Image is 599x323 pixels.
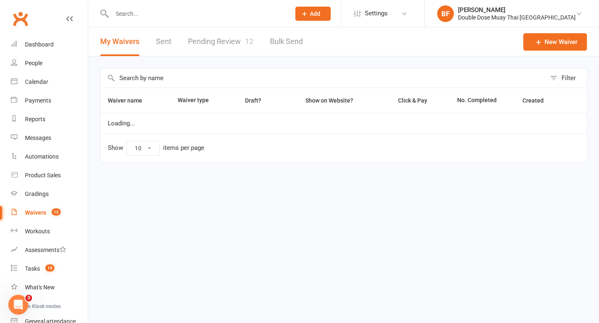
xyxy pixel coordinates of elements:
[170,88,225,113] th: Waiver type
[25,191,49,197] div: Gradings
[365,4,388,23] span: Settings
[45,264,54,272] span: 15
[11,222,88,241] a: Workouts
[100,27,139,56] button: My Waivers
[11,110,88,129] a: Reports
[310,10,320,17] span: Add
[100,113,587,134] td: Loading...
[11,166,88,185] a: Product Sales
[108,141,204,156] div: Show
[458,6,576,14] div: [PERSON_NAME]
[11,91,88,110] a: Payments
[25,295,32,301] span: 3
[25,78,48,85] div: Calendar
[523,33,587,51] a: New Waiver
[25,247,66,253] div: Assessments
[8,295,28,315] iframe: Intercom live chat
[10,8,31,29] a: Clubworx
[25,41,54,48] div: Dashboard
[108,97,151,104] span: Waiver name
[25,116,45,122] div: Reports
[11,259,88,278] a: Tasks 15
[398,97,427,104] span: Click & Pay
[270,27,303,56] a: Bulk Send
[109,8,285,20] input: Search...
[245,97,261,104] span: Draft?
[522,97,553,104] span: Created
[100,69,546,88] input: Search by name
[450,88,515,113] th: No. Completed
[25,284,55,291] div: What's New
[458,14,576,21] div: Double Dose Muay Thai [GEOGRAPHIC_DATA]
[11,147,88,166] a: Automations
[11,278,88,297] a: What's New
[188,27,253,56] a: Pending Review12
[11,203,88,222] a: Waivers 12
[522,95,553,105] button: Created
[546,69,587,88] button: Filter
[11,54,88,73] a: People
[11,185,88,203] a: Gradings
[156,27,171,56] a: Sent
[25,60,42,66] div: People
[11,241,88,259] a: Assessments
[108,95,151,105] button: Waiver name
[11,35,88,54] a: Dashboard
[305,97,353,104] span: Show on Website?
[11,129,88,147] a: Messages
[238,95,270,105] button: Draft?
[245,37,253,46] span: 12
[11,73,88,91] a: Calendar
[25,265,40,272] div: Tasks
[25,135,51,141] div: Messages
[25,228,50,235] div: Workouts
[298,95,362,105] button: Show on Website?
[295,7,331,21] button: Add
[52,208,61,215] span: 12
[437,5,454,22] div: BF
[163,144,204,152] div: items per page
[562,73,576,83] div: Filter
[391,95,436,105] button: Click & Pay
[25,153,59,160] div: Automations
[25,97,51,104] div: Payments
[25,172,61,179] div: Product Sales
[25,209,46,216] div: Waivers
